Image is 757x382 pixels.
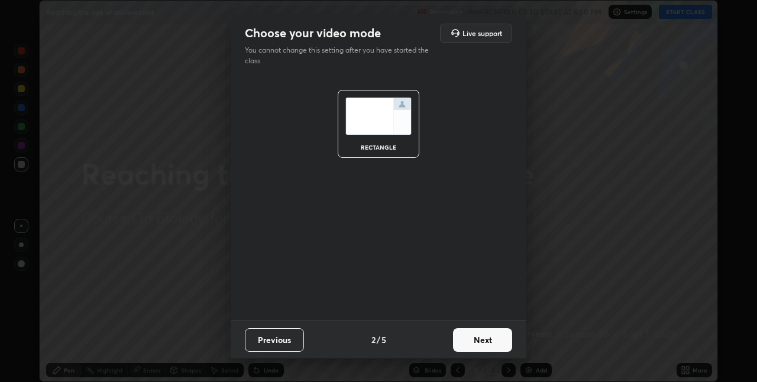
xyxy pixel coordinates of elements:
div: rectangle [355,144,402,150]
button: Previous [245,328,304,352]
h4: / [377,334,380,346]
h2: Choose your video mode [245,25,381,41]
p: You cannot change this setting after you have started the class [245,45,436,66]
h4: 2 [371,334,376,346]
h5: Live support [462,30,502,37]
button: Next [453,328,512,352]
img: normalScreenIcon.ae25ed63.svg [345,98,412,135]
h4: 5 [381,334,386,346]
